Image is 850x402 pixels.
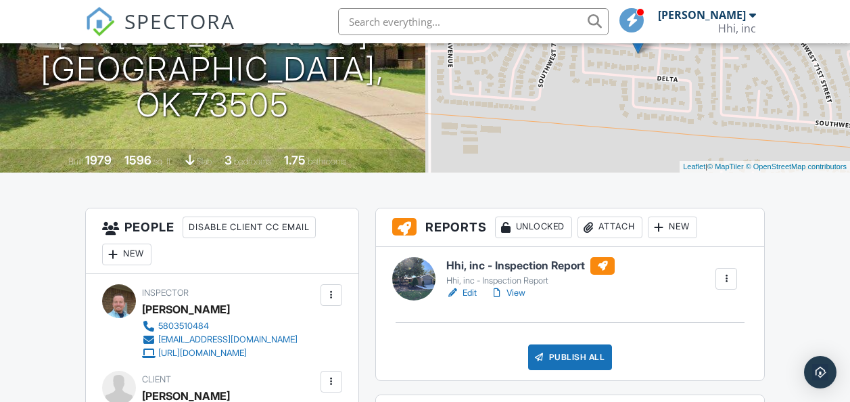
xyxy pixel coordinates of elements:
div: New [648,217,697,238]
div: [PERSON_NAME] [142,299,230,319]
div: Publish All [528,344,613,370]
div: New [102,244,151,265]
a: View [490,286,525,300]
span: bedrooms [234,156,271,166]
div: Open Intercom Messenger [804,356,836,388]
a: [URL][DOMAIN_NAME] [142,347,298,360]
a: Hhi, inc - Inspection Report Hhi, inc - Inspection Report [446,257,615,287]
span: sq. ft. [154,156,172,166]
input: Search everything... [338,8,609,35]
div: Hhi, inc [718,22,756,35]
a: Leaflet [683,162,705,171]
span: Client [142,374,171,384]
span: SPECTORA [124,7,235,35]
div: [PERSON_NAME] [658,8,746,22]
div: | [680,161,850,173]
div: Disable Client CC Email [183,217,316,238]
span: Built [68,156,83,166]
a: Edit [446,286,477,300]
span: bathrooms [308,156,346,166]
div: 1596 [124,153,151,167]
div: 1.75 [284,153,306,167]
h3: Reports [376,208,765,247]
h1: [STREET_ADDRESS] [GEOGRAPHIC_DATA], OK 73505 [22,16,404,122]
h3: People [86,208,358,274]
a: 5803510484 [142,319,298,333]
h6: Hhi, inc - Inspection Report [446,257,615,275]
div: [EMAIL_ADDRESS][DOMAIN_NAME] [158,334,298,345]
img: The Best Home Inspection Software - Spectora [85,7,115,37]
div: [URL][DOMAIN_NAME] [158,348,247,359]
a: © MapTiler [707,162,744,171]
a: SPECTORA [85,18,235,47]
div: Hhi, inc - Inspection Report [446,275,615,286]
div: 3 [225,153,232,167]
span: slab [197,156,212,166]
div: Unlocked [495,217,572,238]
span: Inspector [142,288,189,298]
div: 1979 [85,153,112,167]
a: © OpenStreetMap contributors [746,162,847,171]
div: 5803510484 [158,321,209,332]
a: [EMAIL_ADDRESS][DOMAIN_NAME] [142,333,298,347]
div: Attach [577,217,642,238]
